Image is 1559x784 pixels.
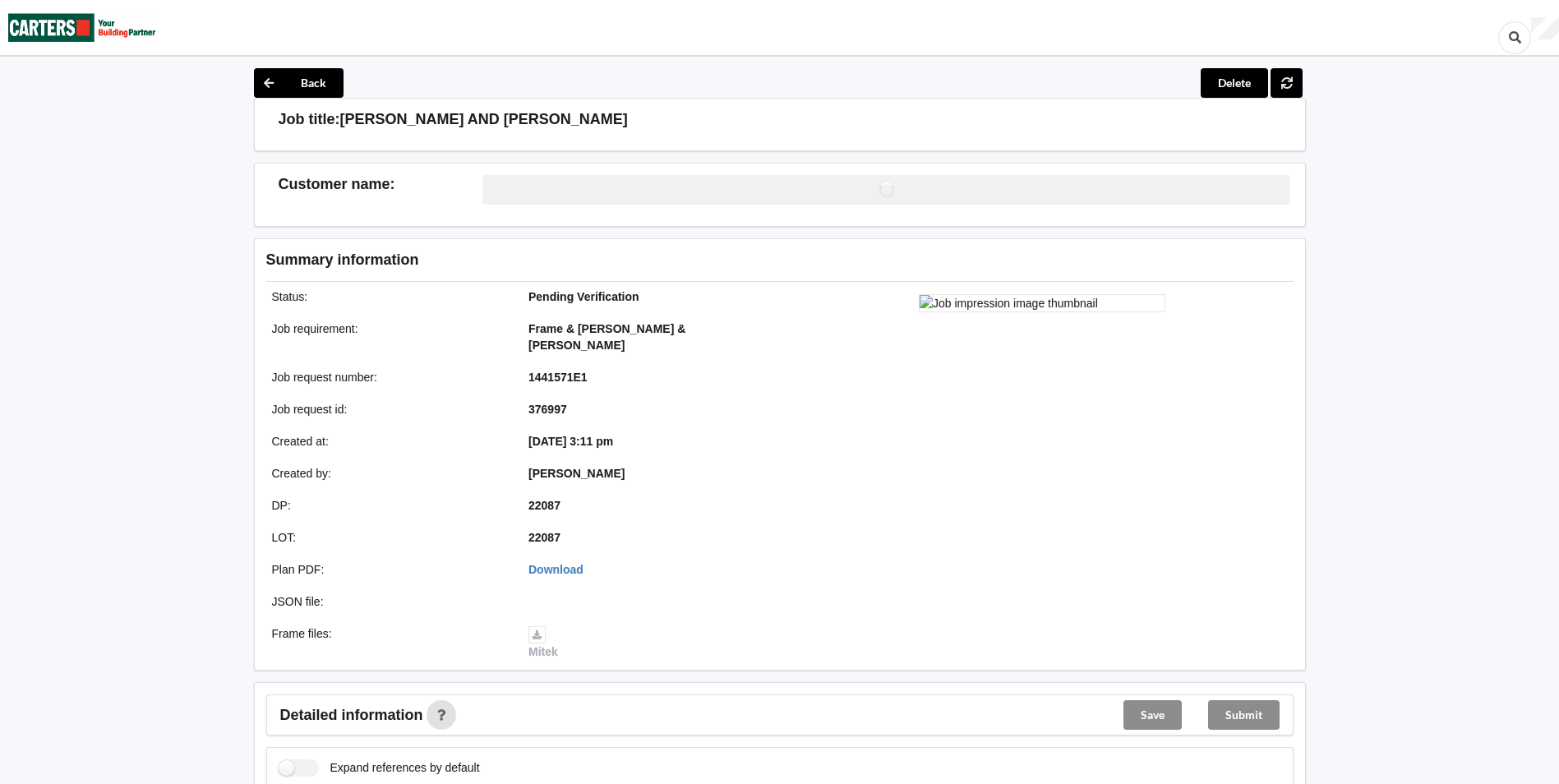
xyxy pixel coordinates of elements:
[261,465,518,482] div: Created by :
[261,401,518,417] div: Job request id :
[340,110,628,129] h3: [PERSON_NAME] AND [PERSON_NAME]
[261,529,518,546] div: LOT :
[1201,68,1268,98] button: Delete
[528,627,558,658] a: Mitek
[528,563,583,576] a: Download
[279,759,480,777] label: Expand references by default
[528,322,685,352] b: Frame & [PERSON_NAME] & [PERSON_NAME]
[528,467,625,480] b: [PERSON_NAME]
[528,403,567,416] b: 376997
[261,321,518,353] div: Job requirement :
[279,110,340,129] h3: Job title:
[261,288,518,305] div: Status :
[261,561,518,578] div: Plan PDF :
[261,625,518,660] div: Frame files :
[8,1,156,54] img: Carters
[254,68,344,98] button: Back
[528,290,639,303] b: Pending Verification
[261,433,518,450] div: Created at :
[919,294,1165,312] img: Job impression image thumbnail
[1531,17,1559,40] div: User Profile
[528,435,613,448] b: [DATE] 3:11 pm
[528,371,588,384] b: 1441571E1
[261,497,518,514] div: DP :
[528,531,560,544] b: 22087
[261,369,518,385] div: Job request number :
[279,175,483,194] h3: Customer name :
[261,593,518,610] div: JSON file :
[266,251,1031,270] h3: Summary information
[528,499,560,512] b: 22087
[280,708,423,722] span: Detailed information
